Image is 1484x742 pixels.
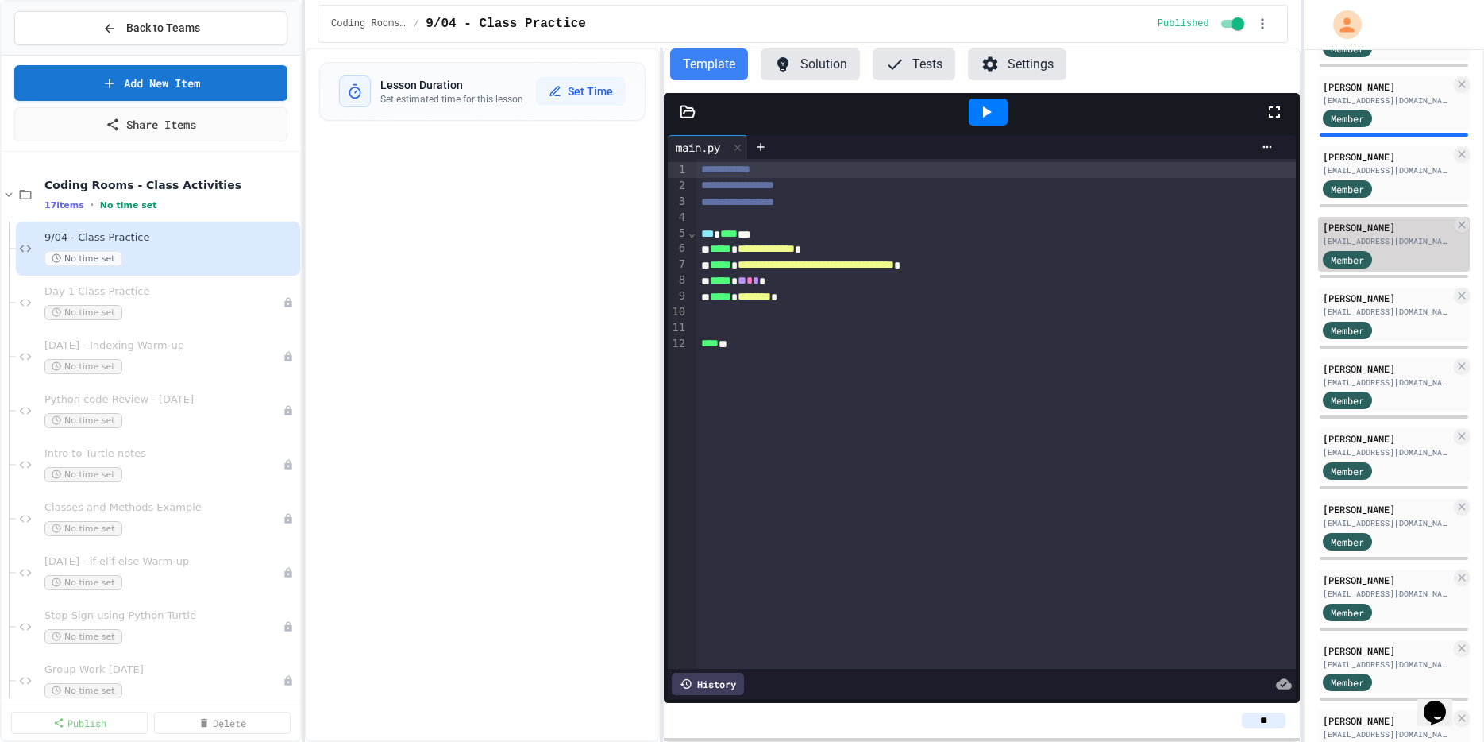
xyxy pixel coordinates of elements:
[1323,573,1451,587] div: [PERSON_NAME]
[668,241,688,257] div: 6
[1323,79,1451,94] div: [PERSON_NAME]
[414,17,419,30] span: /
[14,107,287,141] a: Share Items
[44,285,283,299] span: Day 1 Class Practice
[1323,659,1451,671] div: [EMAIL_ADDRESS][DOMAIN_NAME]
[536,77,626,106] button: Set Time
[283,567,294,578] div: Unpublished
[1323,291,1451,305] div: [PERSON_NAME]
[668,257,688,272] div: 7
[91,199,94,211] span: •
[14,65,287,101] a: Add New Item
[44,251,122,266] span: No time set
[873,48,955,80] button: Tests
[44,339,283,353] span: [DATE] - Indexing Warm-up
[44,231,297,245] span: 9/04 - Class Practice
[14,11,287,45] button: Back to Teams
[1417,678,1468,726] iframe: chat widget
[668,162,688,178] div: 1
[668,336,688,352] div: 12
[668,288,688,304] div: 9
[1331,323,1364,338] span: Member
[1158,14,1247,33] div: Content is published and visible to students
[1323,643,1451,658] div: [PERSON_NAME]
[1316,6,1366,43] div: My Account
[1331,605,1364,620] span: Member
[283,513,294,524] div: Unpublished
[668,320,688,336] div: 11
[44,413,122,428] span: No time set
[668,210,688,226] div: 4
[668,272,688,288] div: 8
[1323,446,1451,458] div: [EMAIL_ADDRESS][DOMAIN_NAME]
[1331,675,1364,690] span: Member
[283,351,294,362] div: Unpublished
[44,609,283,623] span: Stop Sign using Python Turtle
[668,304,688,320] div: 10
[668,139,728,156] div: main.py
[1158,17,1209,30] span: Published
[1323,361,1451,376] div: [PERSON_NAME]
[331,17,407,30] span: Coding Rooms - Class Activities
[672,673,744,695] div: History
[44,393,283,407] span: Python code Review - [DATE]
[283,459,294,470] div: Unpublished
[44,305,122,320] span: No time set
[1331,393,1364,408] span: Member
[1323,588,1451,600] div: [EMAIL_ADDRESS][DOMAIN_NAME]
[44,359,122,374] span: No time set
[283,297,294,308] div: Unpublished
[1323,306,1451,318] div: [EMAIL_ADDRESS][DOMAIN_NAME]
[11,712,148,734] a: Publish
[968,48,1066,80] button: Settings
[668,194,688,210] div: 3
[1323,220,1451,234] div: [PERSON_NAME]
[44,575,122,590] span: No time set
[44,200,84,211] span: 17 items
[668,135,748,159] div: main.py
[154,712,291,734] a: Delete
[668,178,688,194] div: 2
[1323,431,1451,446] div: [PERSON_NAME]
[44,521,122,536] span: No time set
[1323,149,1451,164] div: [PERSON_NAME]
[1323,235,1451,247] div: [EMAIL_ADDRESS][DOMAIN_NAME]
[761,48,860,80] button: Solution
[44,447,283,461] span: Intro to Turtle notes
[100,200,157,211] span: No time set
[1331,182,1364,196] span: Member
[688,226,696,239] span: Fold line
[44,555,283,569] span: [DATE] - if-elif-else Warm-up
[283,621,294,632] div: Unpublished
[668,226,688,242] div: 5
[1323,164,1451,176] div: [EMAIL_ADDRESS][DOMAIN_NAME]
[283,405,294,416] div: Unpublished
[1331,535,1364,549] span: Member
[44,178,297,192] span: Coding Rooms - Class Activities
[44,629,122,644] span: No time set
[426,14,586,33] span: 9/04 - Class Practice
[1323,728,1451,740] div: [EMAIL_ADDRESS][DOMAIN_NAME]
[44,501,283,515] span: Classes and Methods Example
[1323,502,1451,516] div: [PERSON_NAME]
[1323,517,1451,529] div: [EMAIL_ADDRESS][DOMAIN_NAME]
[1331,253,1364,267] span: Member
[1323,95,1451,106] div: [EMAIL_ADDRESS][DOMAIN_NAME]
[44,467,122,482] span: No time set
[44,683,122,698] span: No time set
[380,93,523,106] p: Set estimated time for this lesson
[283,675,294,686] div: Unpublished
[1323,713,1451,728] div: [PERSON_NAME]
[126,20,200,37] span: Back to Teams
[1331,111,1364,126] span: Member
[1331,464,1364,478] span: Member
[1323,377,1451,388] div: [EMAIL_ADDRESS][DOMAIN_NAME]
[670,48,748,80] button: Template
[44,663,283,677] span: Group Work [DATE]
[380,77,523,93] h3: Lesson Duration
